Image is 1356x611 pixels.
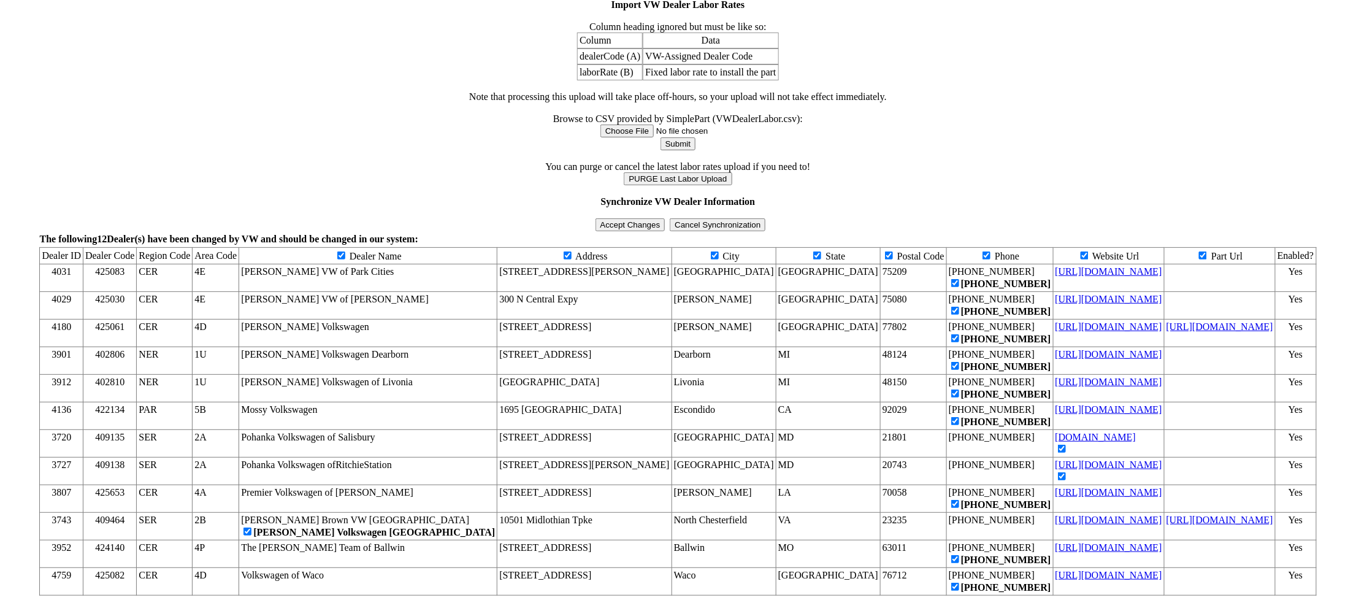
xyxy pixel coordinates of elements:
[883,487,907,498] span: 70058
[139,349,158,359] span: NER
[1275,248,1316,264] td: Enabled?
[194,266,205,277] span: 4E
[1289,570,1303,580] span: Yes
[949,432,1035,442] span: [PHONE_NUMBER]
[897,251,944,261] span: Postal Code
[1055,377,1162,387] a: [URL][DOMAIN_NAME]
[97,234,107,244] span: 12
[961,582,1051,593] span: [PHONE_NUMBER]
[1166,321,1273,332] span: [URL][DOMAIN_NAME]
[139,266,158,277] span: CER
[1055,515,1162,525] span: [URL][DOMAIN_NAME]
[40,375,83,402] td: 3912
[194,377,207,387] span: 1U
[778,349,791,359] span: MI
[499,487,591,498] span: [STREET_ADDRESS]
[139,404,157,415] span: PAR
[1211,251,1243,261] span: Part Url
[499,432,591,442] span: [STREET_ADDRESS]
[40,540,83,568] td: 3952
[40,292,83,320] td: 4029
[241,487,413,498] span: Premier Volkswagen of [PERSON_NAME]
[961,334,1051,344] span: [PHONE_NUMBER]
[883,321,907,332] span: 77802
[83,485,137,513] td: 425653
[723,251,740,261] span: City
[1055,321,1162,332] span: [URL][DOMAIN_NAME]
[40,513,83,540] td: 3743
[194,459,207,470] span: 2A
[778,487,791,498] span: LA
[825,251,845,261] span: State
[1289,266,1303,277] span: Yes
[883,432,907,442] span: 21801
[949,266,1035,277] span: [PHONE_NUMBER]
[674,515,748,525] span: North Chesterfield
[575,251,607,261] span: Address
[961,499,1051,510] span: [PHONE_NUMBER]
[949,487,1035,498] span: [PHONE_NUMBER]
[1055,404,1162,415] a: [URL][DOMAIN_NAME]
[624,172,732,185] input: PURGE Last Labor Upload
[194,294,205,304] span: 4E
[194,349,207,359] span: 1U
[40,402,83,430] td: 4136
[883,542,906,553] span: 63011
[670,218,765,231] input: Cancel Synchronization
[194,404,206,415] span: 5B
[643,33,778,48] td: Data
[949,349,1035,359] span: [PHONE_NUMBER]
[1289,294,1303,304] span: Yes
[674,432,774,442] span: [GEOGRAPHIC_DATA]
[961,361,1051,372] span: [PHONE_NUMBER]
[1055,570,1162,580] a: [URL][DOMAIN_NAME]
[778,515,791,525] span: VA
[83,402,137,430] td: 422134
[139,377,158,387] span: NER
[883,266,907,277] span: 75209
[241,377,413,387] span: [PERSON_NAME] Volkswagen of Livonia
[499,404,621,415] span: 1695 [GEOGRAPHIC_DATA]
[499,266,669,277] span: [STREET_ADDRESS][PERSON_NAME]
[1092,251,1139,261] span: Website Url
[577,48,643,64] td: dealerCode (A)
[40,347,83,375] td: 3901
[1055,487,1162,498] a: [URL][DOMAIN_NAME]
[499,515,592,525] span: 10501 Midlothian Tpke
[1166,515,1273,525] a: [URL][DOMAIN_NAME]
[674,542,705,553] span: Ballwin
[961,417,1051,427] span: [PHONE_NUMBER]
[778,404,792,415] span: CA
[674,404,716,415] span: Escondido
[961,279,1051,289] span: [PHONE_NUMBER]
[883,570,907,580] span: 76712
[1289,515,1303,525] span: Yes
[241,349,408,359] span: [PERSON_NAME] Volkswagen Dearborn
[674,321,752,332] span: [PERSON_NAME]
[40,264,83,292] td: 4031
[949,377,1035,387] span: [PHONE_NUMBER]
[778,321,878,332] span: [GEOGRAPHIC_DATA]
[137,248,193,264] td: Region Code
[139,570,158,580] span: CER
[83,513,137,540] td: 409464
[39,234,418,244] b: The following Dealer(s) have been changed by VW and should be changed in our system:
[661,137,695,150] input: Submit
[1289,432,1303,442] span: Yes
[241,570,324,580] span: Volkswagen of Waco
[961,306,1051,317] span: [PHONE_NUMBER]
[674,349,711,359] span: Dearborn
[499,542,591,553] span: [STREET_ADDRESS]
[778,432,794,442] span: MD
[83,540,137,568] td: 424140
[883,515,907,525] span: 23235
[499,377,599,387] span: [GEOGRAPHIC_DATA]
[1289,404,1303,415] span: Yes
[350,251,402,261] span: Dealer Name
[83,458,137,485] td: 409138
[1055,294,1162,304] a: [URL][DOMAIN_NAME]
